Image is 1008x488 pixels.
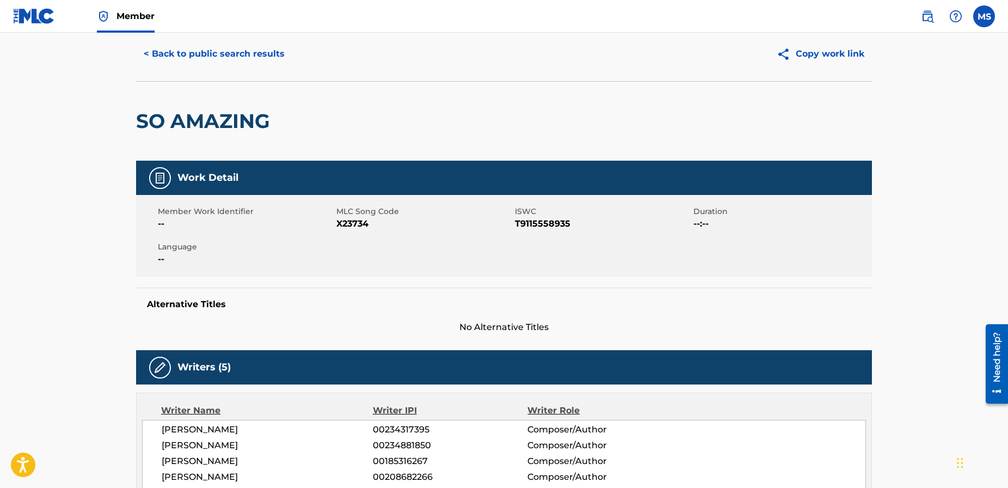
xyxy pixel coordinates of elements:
img: help [949,10,962,23]
div: Writer IPI [373,404,528,417]
button: Copy work link [769,40,872,68]
iframe: Resource Center [978,320,1008,407]
span: -- [158,253,334,266]
span: X23734 [336,217,512,230]
img: Writers [153,361,167,374]
span: [PERSON_NAME] [162,455,373,468]
span: 00185316267 [373,455,527,468]
div: Help [945,5,967,27]
h5: Writers (5) [177,361,231,374]
h5: Alternative Titles [147,299,861,310]
span: 00234881850 [373,439,527,452]
img: Work Detail [153,172,167,185]
span: Composer/Author [527,439,668,452]
span: -- [158,217,334,230]
span: No Alternative Titles [136,321,872,334]
h2: SO AMAZING [136,109,275,133]
div: Writer Name [161,404,373,417]
h5: Work Detail [177,172,238,184]
span: 00234317395 [373,423,527,436]
span: Member Work Identifier [158,206,334,217]
img: MLC Logo [13,8,55,24]
div: Drag [957,447,963,479]
span: 00208682266 [373,471,527,484]
span: Composer/Author [527,471,668,484]
span: --:-- [693,217,869,230]
span: Language [158,241,334,253]
span: [PERSON_NAME] [162,423,373,436]
span: Duration [693,206,869,217]
span: [PERSON_NAME] [162,471,373,484]
img: search [921,10,934,23]
span: ISWC [515,206,691,217]
div: Writer Role [527,404,668,417]
span: MLC Song Code [336,206,512,217]
img: Copy work link [777,47,796,61]
button: < Back to public search results [136,40,292,68]
div: User Menu [973,5,995,27]
img: Top Rightsholder [97,10,110,23]
iframe: Chat Widget [954,436,1008,488]
span: Composer/Author [527,455,668,468]
span: Member [116,10,155,22]
span: [PERSON_NAME] [162,439,373,452]
span: Composer/Author [527,423,668,436]
span: T9115558935 [515,217,691,230]
a: Public Search [917,5,938,27]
